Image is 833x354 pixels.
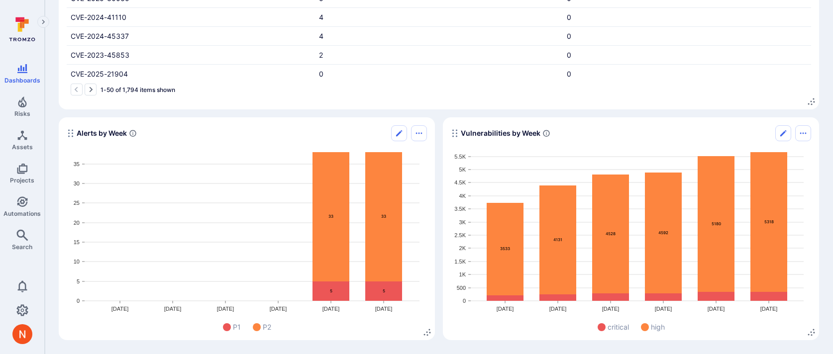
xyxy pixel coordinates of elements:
img: ACg8ocIprwjrgDQnDsNSk9Ghn5p5-B8DpAKWoJ5Gi9syOE4K59tr4Q=s96-c [12,324,32,344]
div: Cell for Vulnerability Count High [563,27,811,45]
button: Go to the next page [85,84,97,95]
button: Edit [391,125,407,141]
i: Expand navigation menu [40,18,47,26]
text: [DATE] [111,306,129,312]
text: 0 [77,298,80,304]
text: [DATE] [760,306,778,312]
text: [DATE] [602,306,620,312]
text: 4528 [606,231,616,236]
text: 3.5K [454,206,466,212]
span: 0 [567,13,571,21]
text: 10 [74,259,80,265]
div: Cell for Vulnerability Count High [563,46,811,64]
span: critical [608,322,629,332]
text: 5180 [712,221,721,226]
text: 500 [457,285,466,291]
span: 0 [567,32,571,40]
span: 1-50 of 1,794 items shown [101,86,175,93]
text: 3533 [500,246,510,251]
span: CVE-2024-41110 [71,13,126,21]
text: 4.5K [454,179,466,185]
span: Assets [12,143,33,151]
div: Cell for Vulnerability Count High [563,65,811,83]
span: Search [12,243,32,251]
text: 3K [459,219,466,225]
div: Cell for Vulnerability Count Critical [315,46,563,64]
button: Options menu [411,125,427,141]
text: [DATE] [217,306,234,312]
div: Cell for Vulnerability Count Critical [315,65,563,83]
a: 2 [319,51,323,59]
a: 4 [319,13,323,21]
text: [DATE] [708,306,725,312]
span: Dashboards [4,77,40,84]
div: Widget [443,117,819,340]
text: 5.5K [454,154,466,160]
span: Projects [10,177,34,184]
text: 35 [74,161,80,167]
text: 5 [77,278,80,284]
text: 4131 [553,237,562,242]
text: [DATE] [655,306,672,312]
div: Cell for Vulnerability Count Critical [315,8,563,26]
text: 33 [328,214,333,219]
text: 5K [459,167,466,173]
text: 33 [381,214,386,219]
span: CVE-2024-45337 [71,32,129,40]
div: Cell for Vulnerability Cve [67,46,315,64]
text: 4592 [658,230,668,235]
span: CVE-2025-21904 [71,70,128,78]
text: [DATE] [375,306,393,312]
text: 0 [463,298,466,304]
text: 4K [459,193,466,199]
span: P2 [263,322,271,332]
text: 30 [74,180,80,186]
text: [DATE] [270,306,287,312]
span: Risks [14,110,30,117]
span: 0 [567,51,571,59]
text: [DATE] [322,306,340,312]
text: 5318 [764,219,774,224]
span: CVE-2023-45853 [71,51,129,59]
div: Cell for Vulnerability Cve [67,65,315,83]
text: 5 [330,288,332,293]
a: 4 [319,32,323,40]
div: Cell for Vulnerability Cve [67,8,315,26]
button: Expand navigation menu [37,16,49,28]
div: Cell for Vulnerability Count Critical [315,27,563,45]
text: 5 [383,288,385,293]
div: Cell for Vulnerability Count High [563,8,811,26]
span: high [651,322,665,332]
text: 20 [74,220,80,226]
button: Edit [775,125,791,141]
text: 15 [74,239,80,245]
button: Options menu [795,125,811,141]
div: Widget [59,117,435,340]
div: Neeren Patki [12,324,32,344]
text: 1.5K [454,259,466,265]
div: Cell for Vulnerability Cve [67,27,315,45]
span: Vulnerabilities by Week [461,128,540,138]
span: P1 [233,322,241,332]
text: [DATE] [549,306,567,312]
button: Go to the previous page [71,84,83,95]
text: [DATE] [164,306,182,312]
text: 1K [459,271,466,277]
span: Automations [3,210,41,217]
text: 25 [74,200,80,206]
text: 2K [459,245,466,251]
span: 0 [319,70,323,78]
text: [DATE] [497,306,514,312]
span: Alerts by Week [77,128,127,138]
span: 0 [567,70,571,78]
text: 2.5K [454,232,466,238]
